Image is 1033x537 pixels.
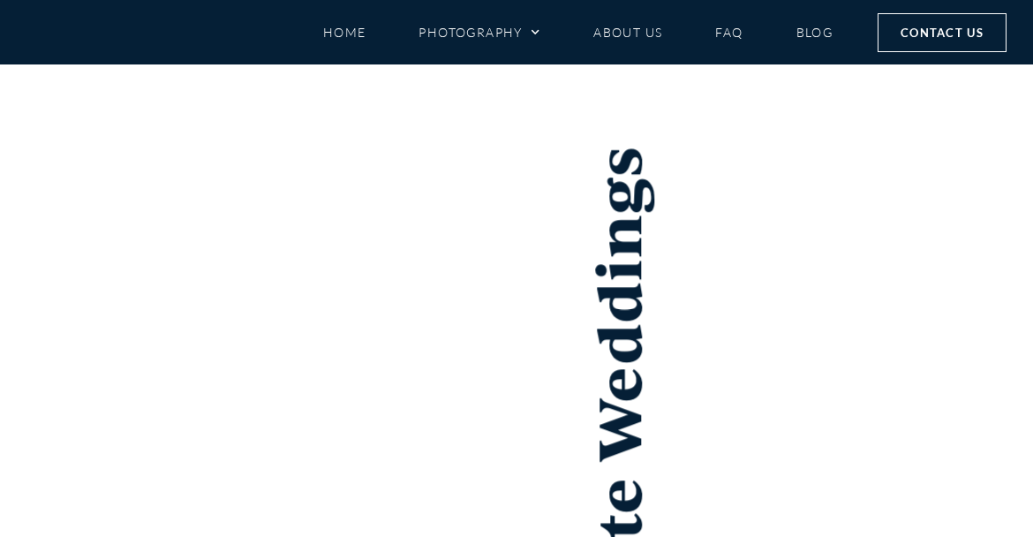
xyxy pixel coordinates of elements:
a: FAQ [715,17,743,48]
a: About Us [593,17,662,48]
a: Home [323,17,366,48]
a: Contact Us [878,13,1007,52]
a: Photography [418,17,540,48]
span: Contact Us [901,23,984,42]
a: Blog [796,17,833,48]
nav: Menu [323,17,833,48]
img: Mountain Magic Media photography logo Crested Butte Photographer [25,7,177,58]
